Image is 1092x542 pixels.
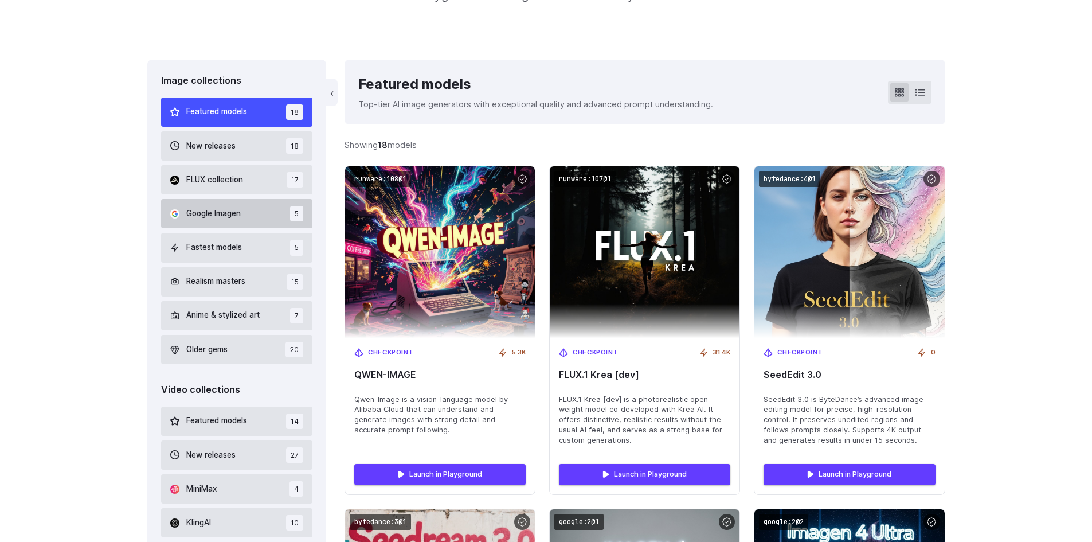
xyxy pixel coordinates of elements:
span: 14 [286,414,303,429]
span: KlingAI [186,517,211,529]
span: 10 [286,515,303,531]
strong: 18 [378,140,388,150]
button: MiniMax 4 [161,474,313,504]
span: Checkpoint [777,348,823,358]
div: Video collections [161,383,313,397]
span: 5.3K [512,348,526,358]
button: New releases 18 [161,131,313,161]
span: Google Imagen [186,208,241,220]
button: FLUX collection 17 [161,165,313,194]
span: New releases [186,449,236,462]
button: Featured models 18 [161,98,313,127]
span: Older gems [186,344,228,356]
button: Anime & stylized art 7 [161,301,313,330]
span: Qwen-Image is a vision-language model by Alibaba Cloud that can understand and generate images wi... [354,395,526,436]
code: runware:107@1 [554,171,616,188]
img: QWEN-IMAGE [345,166,535,339]
div: Showing models [345,138,417,151]
code: google:2@2 [759,514,808,531]
span: 5 [290,206,303,221]
button: New releases 27 [161,440,313,470]
span: MiniMax [186,483,217,496]
code: runware:108@1 [350,171,411,188]
button: Google Imagen 5 [161,199,313,228]
span: New releases [186,140,236,153]
span: FLUX.1 Krea [dev] is a photorealistic open-weight model co‑developed with Krea AI. It offers dist... [559,395,730,446]
span: 18 [286,104,303,120]
span: 31.4K [713,348,730,358]
span: FLUX collection [186,174,243,186]
button: ‹ [326,79,338,106]
span: Fastest models [186,241,242,254]
span: QWEN-IMAGE [354,369,526,380]
img: SeedEdit 3.0 [754,166,944,339]
span: Realism masters [186,275,245,288]
span: 5 [290,240,303,255]
a: Launch in Playground [764,464,935,485]
span: FLUX.1 Krea [dev] [559,369,730,380]
button: Realism masters 15 [161,267,313,297]
span: Checkpoint [573,348,619,358]
span: SeedEdit 3.0 is ByteDance’s advanced image editing model for precise, high-resolution control. It... [764,395,935,446]
button: Older gems 20 [161,335,313,364]
a: Launch in Playground [559,464,730,485]
button: Featured models 14 [161,407,313,436]
span: SeedEdit 3.0 [764,369,935,380]
span: 0 [931,348,936,358]
button: Fastest models 5 [161,233,313,262]
img: FLUX.1 Krea [dev] [550,166,739,339]
span: Featured models [186,415,247,427]
span: 18 [286,138,303,154]
a: Launch in Playground [354,464,526,485]
span: 15 [287,274,303,290]
code: google:2@1 [554,514,604,531]
span: 20 [285,342,303,357]
div: Image collections [161,73,313,88]
span: 4 [289,481,303,497]
button: KlingAI 10 [161,508,313,537]
p: Top-tier AI image generators with exceptional quality and advanced prompt understanding. [358,98,713,111]
span: 7 [290,308,303,323]
span: 27 [286,447,303,463]
span: 17 [287,172,303,188]
code: bytedance:3@1 [350,514,411,531]
code: bytedance:4@1 [759,171,820,188]
span: Anime & stylized art [186,309,260,322]
span: Checkpoint [368,348,414,358]
div: Featured models [358,73,713,95]
span: Featured models [186,106,247,118]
